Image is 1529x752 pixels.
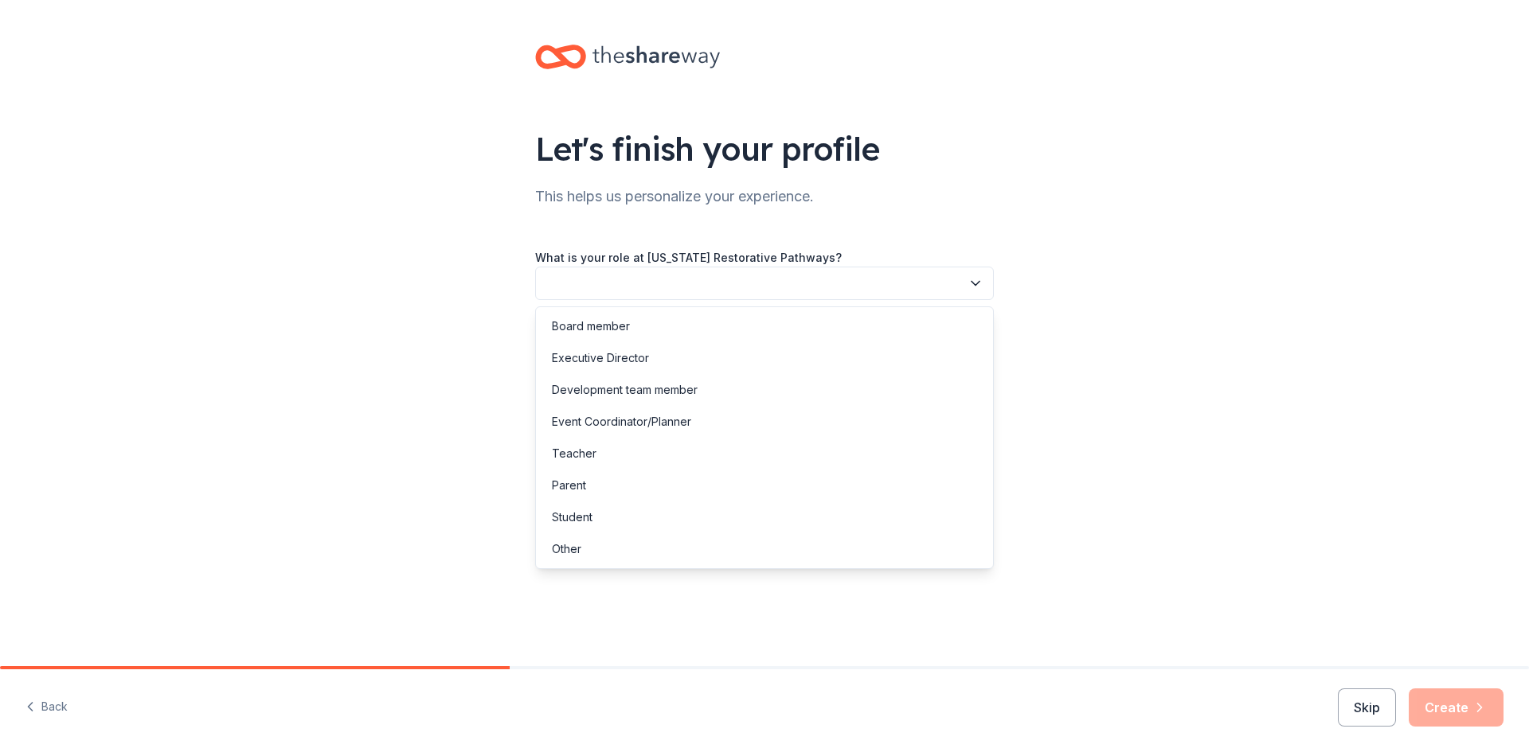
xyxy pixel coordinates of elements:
div: Other [552,540,581,559]
div: Development team member [552,380,698,399]
div: Student [552,508,592,527]
div: Teacher [552,444,596,463]
div: Executive Director [552,349,649,368]
div: Board member [552,317,630,336]
div: Parent [552,476,586,495]
div: Event Coordinator/Planner [552,412,691,431]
